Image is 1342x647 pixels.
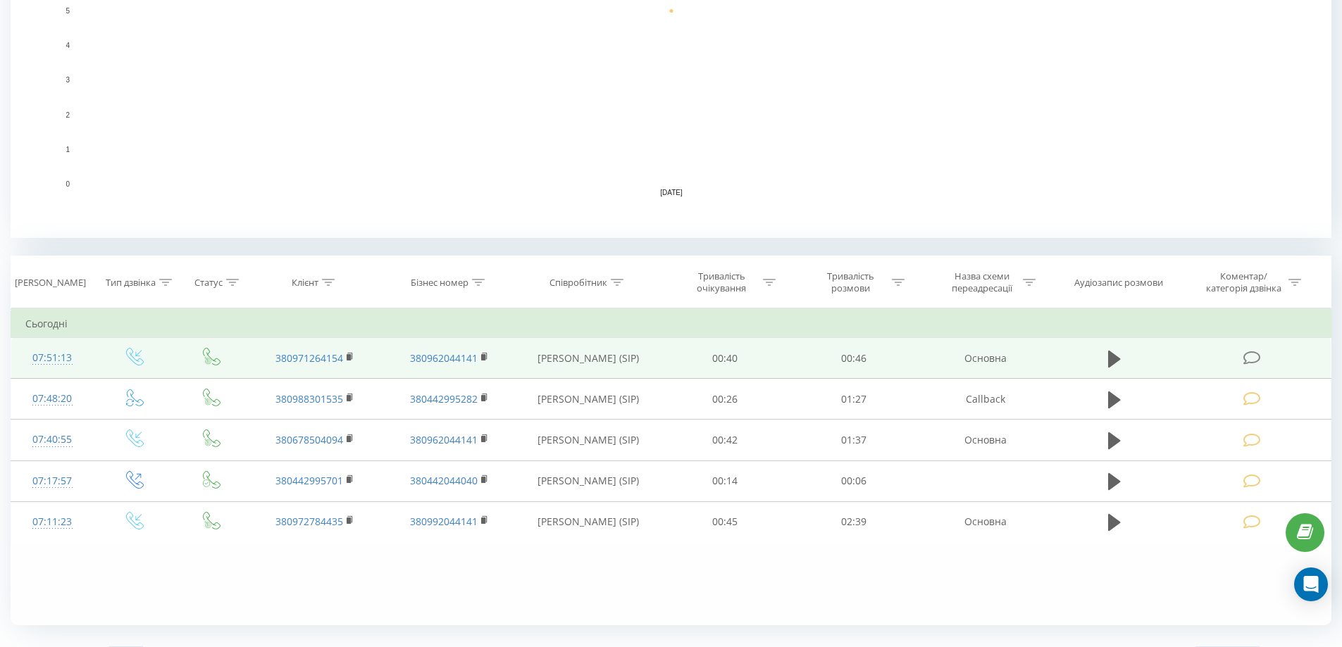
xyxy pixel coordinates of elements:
a: 380442995701 [275,474,343,487]
td: 00:46 [790,338,919,379]
div: [PERSON_NAME] [15,277,86,289]
td: [PERSON_NAME] (SIP) [516,338,661,379]
div: 07:51:13 [25,344,80,372]
a: 380442995282 [410,392,478,406]
td: Основна [918,420,1052,460]
td: 00:26 [661,379,790,420]
td: 00:42 [661,420,790,460]
td: Callback [918,379,1052,420]
text: [DATE] [660,189,683,196]
div: Тривалість очікування [684,270,759,294]
a: 380971264154 [275,351,343,365]
text: 3 [66,77,70,84]
a: 380962044141 [410,433,478,446]
td: 00:14 [661,460,790,501]
a: 380988301535 [275,392,343,406]
td: [PERSON_NAME] (SIP) [516,460,661,501]
div: Статус [194,277,223,289]
div: 07:11:23 [25,508,80,536]
div: 07:40:55 [25,426,80,453]
td: 00:06 [790,460,919,501]
a: 380992044141 [410,515,478,528]
div: Назва схеми переадресації [944,270,1019,294]
a: 380678504094 [275,433,343,446]
div: Коментар/категорія дзвінка [1203,270,1285,294]
text: 5 [66,7,70,15]
td: Сьогодні [11,310,1331,338]
div: Open Intercom Messenger [1294,567,1328,601]
div: Тривалість розмови [813,270,888,294]
a: 380972784435 [275,515,343,528]
td: 02:39 [790,501,919,542]
td: 00:40 [661,338,790,379]
td: Основна [918,501,1052,542]
text: 1 [66,146,70,153]
text: 0 [66,180,70,188]
a: 380962044141 [410,351,478,365]
td: 01:27 [790,379,919,420]
text: 2 [66,111,70,119]
div: Співробітник [549,277,607,289]
div: 07:17:57 [25,467,80,495]
div: Тип дзвінка [106,277,156,289]
td: 01:37 [790,420,919,460]
td: [PERSON_NAME] (SIP) [516,420,661,460]
td: Основна [918,338,1052,379]
div: Клієнт [292,277,318,289]
div: 07:48:20 [25,385,80,413]
a: 380442044040 [410,474,478,487]
text: 4 [66,42,70,49]
div: Аудіозапис розмови [1074,277,1163,289]
td: [PERSON_NAME] (SIP) [516,501,661,542]
div: Бізнес номер [411,277,468,289]
td: [PERSON_NAME] (SIP) [516,379,661,420]
td: 00:45 [661,501,790,542]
